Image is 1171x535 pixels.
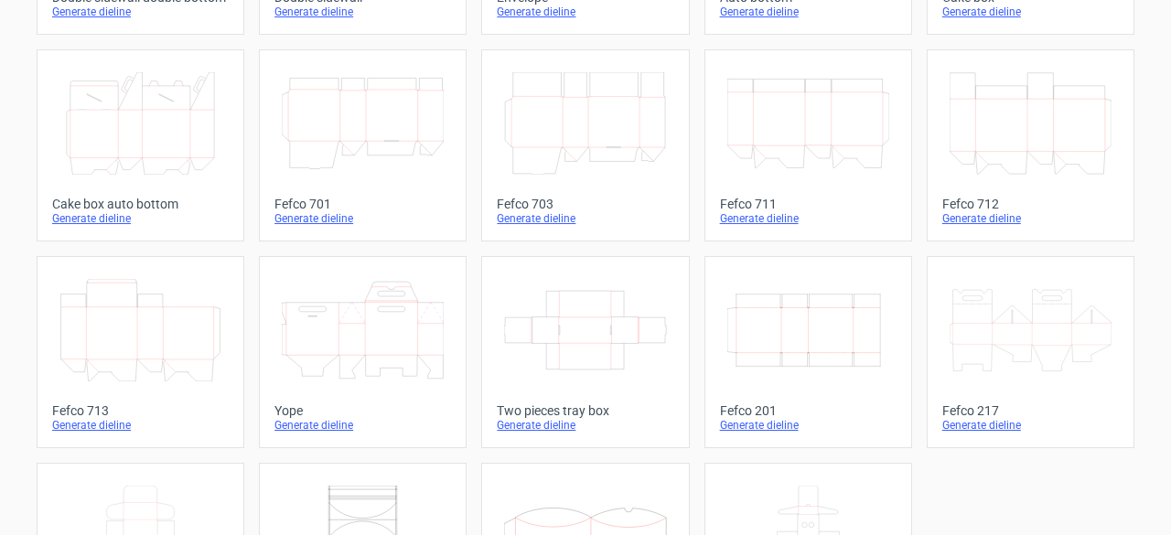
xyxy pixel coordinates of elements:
div: Fefco 713 [52,403,229,418]
a: Fefco 201Generate dieline [704,256,912,448]
a: Cake box auto bottomGenerate dieline [37,49,244,241]
div: Generate dieline [720,418,897,433]
div: Fefco 201 [720,403,897,418]
div: Generate dieline [52,418,229,433]
a: Fefco 701Generate dieline [259,49,467,241]
div: Fefco 217 [942,403,1119,418]
div: Generate dieline [497,5,673,19]
a: Fefco 217Generate dieline [927,256,1134,448]
div: Yope [274,403,451,418]
div: Fefco 712 [942,197,1119,211]
div: Generate dieline [497,211,673,226]
a: Fefco 703Generate dieline [481,49,689,241]
div: Two pieces tray box [497,403,673,418]
div: Generate dieline [942,5,1119,19]
div: Fefco 703 [497,197,673,211]
a: Fefco 712Generate dieline [927,49,1134,241]
div: Generate dieline [52,5,229,19]
div: Generate dieline [720,211,897,226]
a: Fefco 711Generate dieline [704,49,912,241]
div: Fefco 711 [720,197,897,211]
div: Generate dieline [274,5,451,19]
div: Fefco 701 [274,197,451,211]
a: Fefco 713Generate dieline [37,256,244,448]
div: Generate dieline [942,418,1119,433]
div: Cake box auto bottom [52,197,229,211]
div: Generate dieline [274,211,451,226]
div: Generate dieline [52,211,229,226]
a: Two pieces tray boxGenerate dieline [481,256,689,448]
div: Generate dieline [720,5,897,19]
div: Generate dieline [942,211,1119,226]
a: YopeGenerate dieline [259,256,467,448]
div: Generate dieline [274,418,451,433]
div: Generate dieline [497,418,673,433]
